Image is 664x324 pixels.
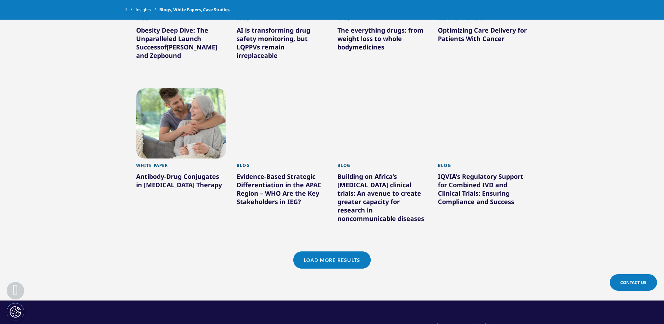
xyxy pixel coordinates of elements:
[337,163,428,172] div: Blog
[352,43,384,51] span: medicines
[337,12,428,69] a: Blog The everything drugs: from weight loss to whole bodymedicines
[438,12,528,61] a: Institute Report Optimizing Care Delivery for Patients With Cancer
[136,172,226,192] div: Antibody-Drug Conjugates in [MEDICAL_DATA] Therapy
[237,158,327,224] a: Blog Evidence-Based Strategic Differentiation in the APAC Region – WHO Are the Key Stakeholders i...
[237,26,327,62] div: AI is transforming drug safety monitoring, but LQPPVs remain irreplaceable
[136,163,226,172] div: White Paper
[438,16,528,26] div: Institute Report
[237,172,327,209] div: Evidence-Based Strategic Differentiation in the APAC Region – WHO Are the Key Stakeholders in IEG?
[337,26,428,54] div: The everything drugs: from weight loss to whole body
[160,43,167,51] span: of
[438,26,528,46] div: Optimizing Care Delivery for Patients With Cancer
[337,16,428,26] div: Blog
[337,172,428,225] div: Building on Africa’s [MEDICAL_DATA] clinical trials: An avenue to create greater capacity for res...
[620,279,646,285] span: Contact Us
[610,274,657,291] a: Contact Us
[136,12,226,77] a: Blog Obesity Deep Dive: The Unparalleled Launch Successof[PERSON_NAME] and Zepbound
[159,4,230,16] span: Blogs, White Papers, Case Studies
[135,4,159,16] a: Insights
[136,158,226,207] a: White Paper Antibody-Drug Conjugates in [MEDICAL_DATA] Therapy
[438,172,528,209] div: IQVIA's Regulatory Support for Combined IVD and Clinical Trials: Ensuring Compliance and Success
[7,303,24,320] button: Cookies Settings
[237,163,327,172] div: Blog
[136,16,226,26] div: Blog
[337,158,428,241] a: Blog Building on Africa’s [MEDICAL_DATA] clinical trials: An avenue to create greater capacity fo...
[237,16,327,26] div: Blog
[237,12,327,77] a: Blog AI is transforming drug safety monitoring, but LQPPVs remain irreplaceable
[438,163,528,172] div: Blog
[438,158,528,224] a: Blog IQVIA's Regulatory Support for Combined IVD and Clinical Trials: Ensuring Compliance and Suc...
[293,251,371,269] a: Load More Results
[136,26,226,62] div: Obesity Deep Dive: The Unparalleled Launch Success [PERSON_NAME] and Zepbound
